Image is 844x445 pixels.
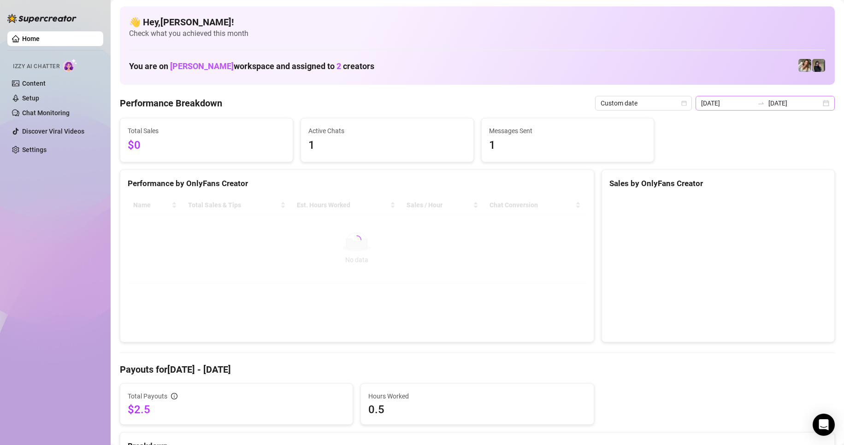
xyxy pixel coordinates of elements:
span: 2 [336,61,341,71]
span: Izzy AI Chatter [13,62,59,71]
span: loading [352,235,362,245]
input: Start date [701,98,754,108]
span: Check what you achieved this month [129,29,826,39]
div: Performance by OnlyFans Creator [128,177,586,190]
h4: 👋 Hey, [PERSON_NAME] ! [129,16,826,29]
h4: Payouts for [DATE] - [DATE] [120,363,835,376]
a: Content [22,80,46,87]
span: Hours Worked [368,391,586,401]
span: 0.5 [368,402,586,417]
span: Custom date [601,96,686,110]
div: Open Intercom Messenger [813,414,835,436]
img: Anna [812,59,825,72]
span: Total Payouts [128,391,167,401]
img: logo-BBDzfeDw.svg [7,14,77,23]
a: Settings [22,146,47,153]
span: 1 [308,137,466,154]
span: calendar [681,100,687,106]
span: swap-right [757,100,765,107]
span: Active Chats [308,126,466,136]
span: Total Sales [128,126,285,136]
img: AI Chatter [63,59,77,72]
span: Messages Sent [489,126,647,136]
span: $2.5 [128,402,345,417]
h1: You are on workspace and assigned to creators [129,61,374,71]
a: Setup [22,94,39,102]
a: Home [22,35,40,42]
span: [PERSON_NAME] [170,61,234,71]
a: Chat Monitoring [22,109,70,117]
span: info-circle [171,393,177,399]
h4: Performance Breakdown [120,97,222,110]
span: 1 [489,137,647,154]
img: Paige [798,59,811,72]
a: Discover Viral Videos [22,128,84,135]
span: $0 [128,137,285,154]
span: to [757,100,765,107]
input: End date [768,98,821,108]
div: Sales by OnlyFans Creator [609,177,827,190]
